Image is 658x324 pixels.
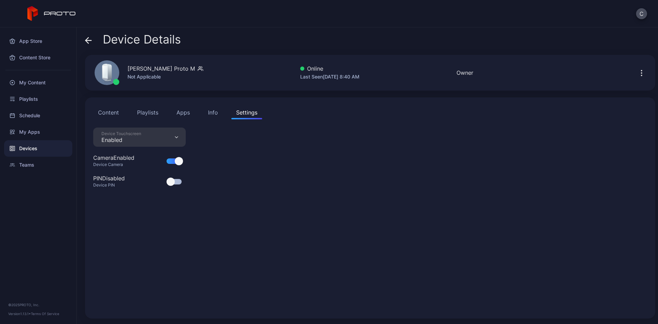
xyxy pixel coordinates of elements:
[132,106,163,119] button: Playlists
[101,136,141,143] div: Enabled
[93,182,133,188] div: Device PIN
[300,73,360,81] div: Last Seen [DATE] 8:40 AM
[203,106,223,119] button: Info
[231,106,262,119] button: Settings
[103,33,181,46] span: Device Details
[636,8,647,19] button: C
[8,312,31,316] span: Version 1.13.1 •
[93,128,186,147] button: Device TouchscreenEnabled
[93,154,134,162] div: Camera Enabled
[127,64,195,73] div: [PERSON_NAME] Proto M
[236,108,257,117] div: Settings
[4,91,72,107] a: Playlists
[93,162,143,167] div: Device Camera
[208,108,218,117] div: Info
[4,107,72,124] a: Schedule
[4,74,72,91] a: My Content
[93,106,124,119] button: Content
[101,131,141,136] div: Device Touchscreen
[456,69,473,77] div: Owner
[172,106,195,119] button: Apps
[93,174,125,182] div: PIN Disabled
[127,73,203,81] div: Not Applicable
[300,64,360,73] div: Online
[4,140,72,157] a: Devices
[8,302,68,308] div: © 2025 PROTO, Inc.
[4,157,72,173] a: Teams
[4,33,72,49] a: App Store
[4,49,72,66] a: Content Store
[31,312,59,316] a: Terms Of Service
[4,124,72,140] a: My Apps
